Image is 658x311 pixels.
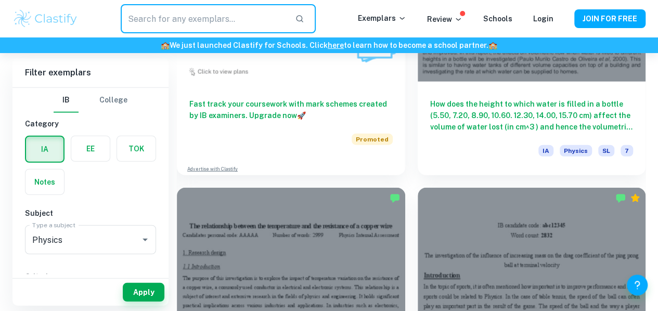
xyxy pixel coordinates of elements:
[25,170,64,195] button: Notes
[2,40,656,51] h6: We just launched Clastify for Schools. Click to learn how to become a school partner.
[533,15,553,23] a: Login
[138,232,152,247] button: Open
[54,88,127,113] div: Filter type choice
[99,88,127,113] button: College
[187,165,238,173] a: Advertise with Clastify
[12,8,79,29] img: Clastify logo
[615,193,626,203] img: Marked
[25,208,156,219] h6: Subject
[123,283,164,302] button: Apply
[560,145,592,157] span: Physics
[621,145,633,157] span: 7
[598,145,614,157] span: SL
[297,111,306,120] span: 🚀
[54,88,79,113] button: IB
[627,275,648,295] button: Help and Feedback
[117,136,156,161] button: TOK
[630,193,640,203] div: Premium
[574,9,646,28] button: JOIN FOR FREE
[328,41,344,49] a: here
[25,118,156,129] h6: Category
[26,137,63,162] button: IA
[358,12,406,24] p: Exemplars
[121,4,287,33] input: Search for any exemplars...
[71,136,110,161] button: EE
[390,193,400,203] img: Marked
[483,15,512,23] a: Schools
[430,98,634,133] h6: How does the height to which water is filled in a bottle (5.50, 7.20, 8.90, 10.60. 12.30, 14.00, ...
[538,145,553,157] span: IA
[12,58,169,87] h6: Filter exemplars
[32,221,75,229] label: Type a subject
[352,134,393,145] span: Promoted
[189,98,393,121] h6: Fast track your coursework with mark schemes created by IB examiners. Upgrade now
[427,14,462,25] p: Review
[25,271,156,282] h6: Criteria
[488,41,497,49] span: 🏫
[161,41,170,49] span: 🏫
